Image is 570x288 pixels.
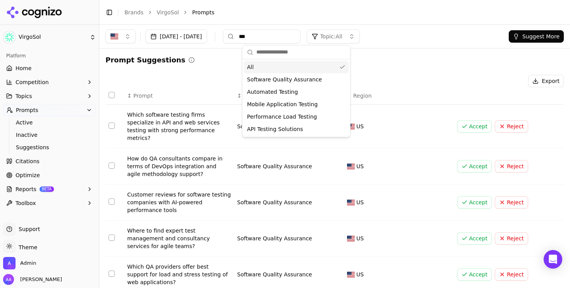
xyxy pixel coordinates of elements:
button: Reject [495,160,528,172]
span: Citations [16,157,40,165]
span: Support [16,225,40,233]
button: Select row 2 [109,162,115,169]
a: VirgoSol [157,9,179,16]
button: Accept [457,196,492,209]
button: Suggest More [509,30,564,43]
span: US [356,235,364,242]
span: Optimize [16,171,40,179]
span: Home [16,64,31,72]
a: Active [13,117,86,128]
span: Topic: All [320,33,342,40]
button: [DATE] - [DATE] [145,29,207,43]
button: Accept [457,160,492,172]
span: Suggestions [16,143,83,151]
div: Customer reviews for software testing companies with AI-powered performance tools [127,191,231,214]
span: Toolbox [16,199,36,207]
img: Alp Aysan [3,274,14,285]
button: Accept [457,232,492,245]
span: All [247,63,254,71]
a: Optimize [3,169,96,181]
div: ↕Topic [237,92,341,100]
span: API Testing Solutions [247,125,303,133]
div: Platform [3,50,96,62]
th: Region [344,87,454,105]
img: Admin [3,257,16,269]
span: Inactive [16,131,83,139]
div: Software Quality Assurance [237,235,341,242]
button: Reject [495,196,528,209]
span: Mobile Application Testing [247,100,318,108]
div: How do QA consultants compare in terms of DevOps integration and agile methodology support? [127,155,231,178]
span: US [356,122,364,130]
span: BETA [40,186,54,192]
button: ReportsBETA [3,183,96,195]
img: VirgoSol [3,31,16,43]
button: Topics [3,90,96,102]
img: US flag [347,272,355,278]
span: Automated Testing [247,88,298,96]
button: Reject [495,232,528,245]
a: Citations [3,155,96,167]
a: Brands [124,9,143,16]
h2: Prompt Suggestions [105,55,185,66]
span: Competition [16,78,49,86]
div: Software Quality Assurance [237,162,341,170]
span: Software Quality Assurance [247,76,322,83]
img: US flag [347,164,355,169]
button: Competition [3,76,96,88]
button: Reject [495,268,528,281]
div: Open Intercom Messenger [544,250,562,269]
span: Theme [16,244,37,250]
span: Active [16,119,83,126]
span: Prompts [192,9,214,16]
span: VirgoSol [19,34,86,41]
button: Open organization switcher [3,257,36,269]
div: ↕Region [347,92,451,100]
button: Open user button [3,274,62,285]
img: US flag [347,124,355,129]
div: Which QA providers offer best support for load and stress testing of web applications? [127,263,231,286]
a: Home [3,62,96,74]
span: Topics [16,92,32,100]
div: Software Quality Assurance [237,198,341,206]
nav: breadcrumb [124,9,548,16]
span: Admin [20,260,36,267]
span: US [356,271,364,278]
a: Inactive [13,129,86,140]
span: US [356,198,364,206]
div: Software Quality Assurance [237,271,341,278]
div: Software Quality Assurance [237,122,341,130]
button: Select all rows [109,92,115,98]
th: Topic [234,87,344,105]
span: [PERSON_NAME] [17,276,62,283]
button: Prompts [3,104,96,116]
th: Prompt [124,87,234,105]
button: Reject [495,120,528,133]
span: Performance Load Testing [247,113,317,121]
img: United States [111,33,118,40]
button: Select row 3 [109,198,115,205]
button: Toolbox [3,197,96,209]
div: Where to find expert test management and consultancy services for agile teams? [127,227,231,250]
div: Which software testing firms specialize in API and web services testing with strong performance m... [127,111,231,142]
button: Select row 1 [109,122,115,129]
div: ↕Prompt [127,92,231,100]
button: Accept [457,120,492,133]
button: Export [528,75,564,87]
span: Region [353,92,372,100]
span: US [356,162,364,170]
img: US flag [347,236,355,241]
a: Suggestions [13,142,86,153]
button: Accept [457,268,492,281]
button: Select row 5 [109,271,115,277]
span: Prompts [16,106,38,114]
div: Suggestions [242,59,350,137]
span: Prompt [133,92,153,100]
span: Reports [16,185,36,193]
button: Select row 4 [109,235,115,241]
img: US flag [347,200,355,205]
